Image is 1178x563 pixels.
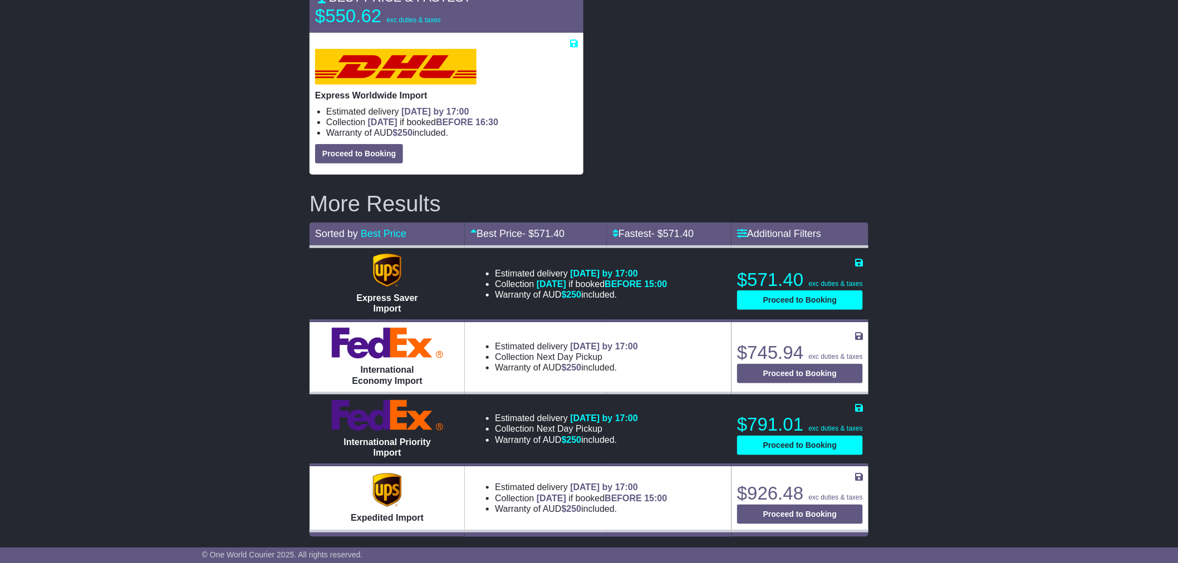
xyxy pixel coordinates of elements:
[651,228,694,239] span: - $
[809,353,863,360] span: exc duties & taxes
[567,290,582,299] span: 250
[567,363,582,372] span: 250
[562,435,582,445] span: $
[310,191,868,216] h2: More Results
[495,362,638,373] li: Warranty of AUD included.
[386,16,440,24] span: exc duties & taxes
[373,254,401,287] img: UPS (new): Express Saver Import
[495,341,638,352] li: Estimated delivery
[373,473,401,507] img: UPS (new): Expedited Import
[495,423,638,434] li: Collection
[495,289,667,300] li: Warranty of AUD included.
[737,505,863,524] button: Proceed to Booking
[332,328,443,359] img: FedEx Express: International Economy Import
[809,424,863,432] span: exc duties & taxes
[570,482,638,492] span: [DATE] by 17:00
[737,413,863,436] p: $791.01
[737,482,863,505] p: $926.48
[315,90,578,101] p: Express Worldwide Import
[537,424,602,433] span: Next Day Pickup
[315,228,358,239] span: Sorted by
[202,550,363,559] span: © One World Courier 2025. All rights reserved.
[495,434,638,445] li: Warranty of AUD included.
[495,352,638,362] li: Collection
[562,290,582,299] span: $
[368,117,397,127] span: [DATE]
[537,279,667,289] span: if booked
[537,493,566,503] span: [DATE]
[737,290,863,310] button: Proceed to Booking
[645,279,667,289] span: 15:00
[605,279,642,289] span: BEFORE
[612,228,694,239] a: Fastest- $571.40
[737,436,863,455] button: Proceed to Booking
[495,503,667,514] li: Warranty of AUD included.
[495,268,667,279] li: Estimated delivery
[315,49,477,85] img: DHL: Express Worldwide Import
[368,117,498,127] span: if booked
[356,293,418,313] span: Express Saver Import
[570,413,638,423] span: [DATE] by 17:00
[567,435,582,445] span: 250
[326,106,578,117] li: Estimated delivery
[534,228,565,239] span: 571.40
[343,437,430,457] span: International Priority Import
[537,279,566,289] span: [DATE]
[537,352,602,362] span: Next Day Pickup
[351,513,424,522] span: Expedited Import
[475,117,498,127] span: 16:30
[737,228,821,239] a: Additional Filters
[495,493,667,503] li: Collection
[495,279,667,289] li: Collection
[392,128,413,137] span: $
[737,364,863,383] button: Proceed to Booking
[495,413,638,423] li: Estimated delivery
[562,363,582,372] span: $
[315,5,454,27] p: $550.62
[570,269,638,278] span: [DATE] by 17:00
[315,144,403,164] button: Proceed to Booking
[326,117,578,127] li: Collection
[495,482,667,492] li: Estimated delivery
[567,504,582,513] span: 250
[436,117,473,127] span: BEFORE
[645,493,667,503] span: 15:00
[737,269,863,291] p: $571.40
[522,228,565,239] span: - $
[361,228,406,239] a: Best Price
[562,504,582,513] span: $
[332,400,443,431] img: FedEx Express: International Priority Import
[352,365,423,385] span: International Economy Import
[663,228,694,239] span: 571.40
[401,107,469,116] span: [DATE] by 17:00
[397,128,413,137] span: 250
[326,127,578,138] li: Warranty of AUD included.
[809,493,863,501] span: exc duties & taxes
[537,493,667,503] span: if booked
[809,280,863,288] span: exc duties & taxes
[605,493,642,503] span: BEFORE
[737,342,863,364] p: $745.94
[570,342,638,351] span: [DATE] by 17:00
[470,228,565,239] a: Best Price- $571.40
